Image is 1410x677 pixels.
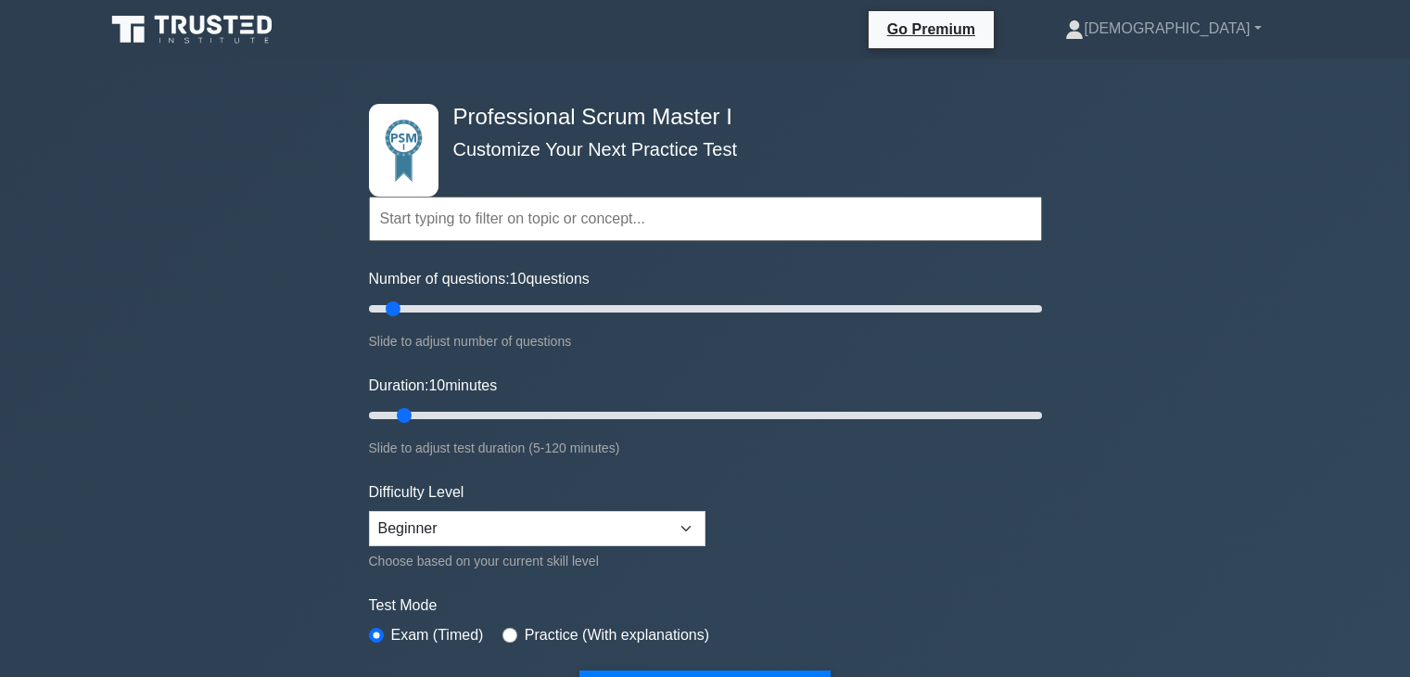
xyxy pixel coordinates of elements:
label: Number of questions: questions [369,268,590,290]
div: Slide to adjust number of questions [369,330,1042,352]
div: Choose based on your current skill level [369,550,705,572]
span: 10 [510,271,527,287]
span: 10 [428,377,445,393]
label: Difficulty Level [369,481,464,504]
a: Go Premium [876,18,986,41]
h4: Professional Scrum Master I [446,104,951,131]
label: Exam (Timed) [391,624,484,646]
label: Practice (With explanations) [525,624,709,646]
label: Duration: minutes [369,375,498,397]
label: Test Mode [369,594,1042,617]
input: Start typing to filter on topic or concept... [369,197,1042,241]
div: Slide to adjust test duration (5-120 minutes) [369,437,1042,459]
a: [DEMOGRAPHIC_DATA] [1021,10,1305,47]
